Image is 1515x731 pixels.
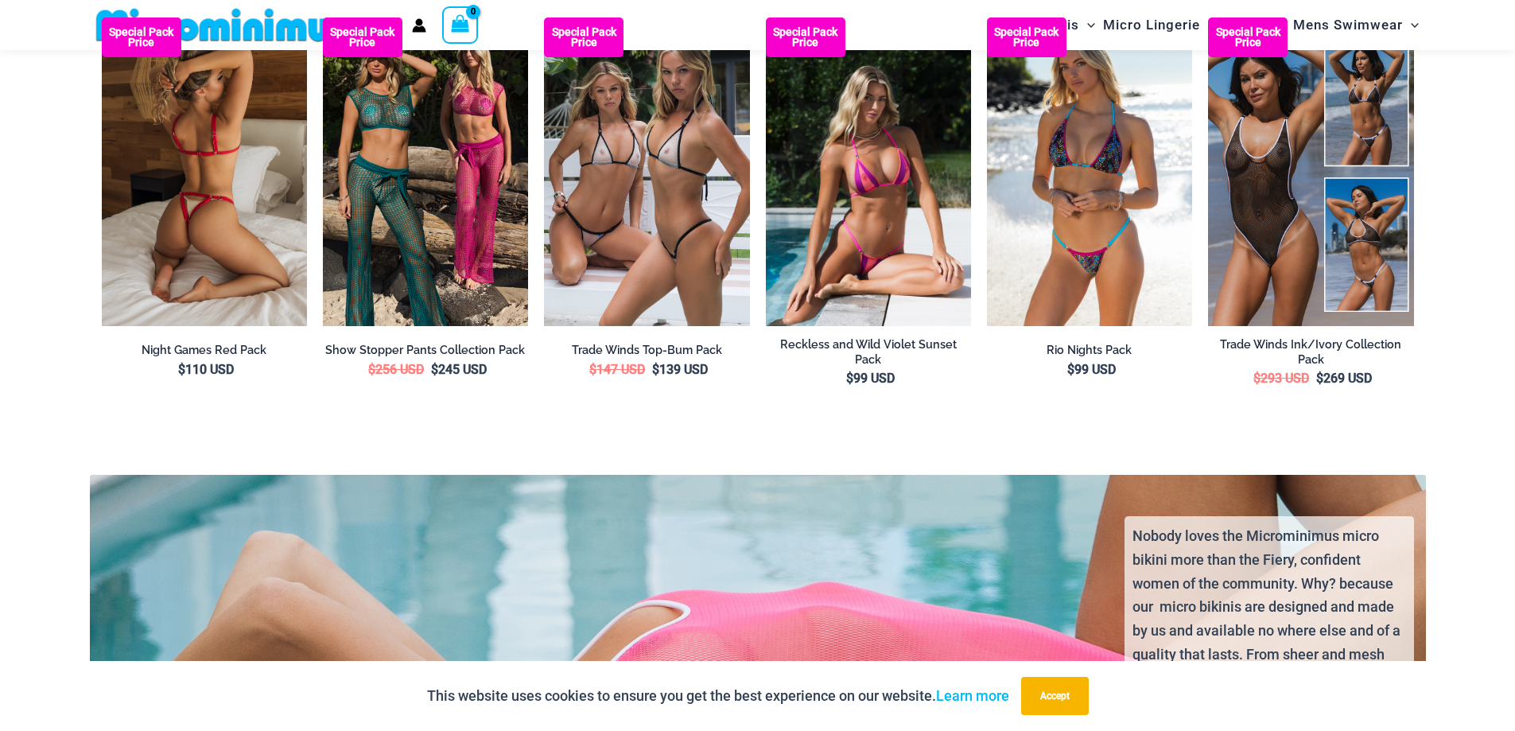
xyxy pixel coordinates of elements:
[544,17,749,326] img: Top Bum Pack (1)
[846,371,895,386] bdi: 99 USD
[442,6,479,43] a: View Shopping Cart, empty
[987,17,1192,325] img: Rio Nights Glitter Spot 309 Tri Top 469 Thong 01
[987,17,1192,325] a: Rio Nights Glitter Spot 309 Tri Top 469 Thong 01 Rio Nights Glitter Spot 309 Tri Top 469 Thong 04...
[1403,5,1419,45] span: Menu Toggle
[431,362,487,377] bdi: 245 USD
[382,15,396,35] a: Search icon link
[766,27,845,48] b: Special Pack Price
[323,343,528,358] a: Show Stopper Pants Collection Pack
[766,337,971,367] a: Reckless and Wild Violet Sunset Pack
[1316,371,1372,386] bdi: 269 USD
[323,17,528,325] img: Collection Pack (6)
[368,362,424,377] bdi: 256 USD
[1253,371,1309,386] bdi: 293 USD
[431,362,438,377] span: $
[1253,371,1261,386] span: $
[1208,17,1413,326] a: Collection Pack Collection Pack b (1)Collection Pack b (1)
[766,17,971,325] img: Reckless and Wild Violet Sunset 306 Top 466 Bottom 06
[652,362,708,377] bdi: 139 USD
[1293,5,1403,45] span: Mens Swimwear
[987,343,1192,358] a: Rio Nights Pack
[544,343,749,358] a: Trade Winds Top-Bum Pack
[412,18,426,33] a: Account icon link
[1289,5,1423,45] a: Mens SwimwearMenu ToggleMenu Toggle
[991,5,1079,45] span: Micro Bikinis
[1208,337,1413,367] a: Trade Winds Ink/Ivory Collection Pack
[323,27,402,48] b: Special Pack Price
[936,687,1009,704] a: Learn more
[427,684,1009,708] p: This website uses cookies to ensure you get the best experience on our website.
[323,17,528,325] a: Collection Pack (6) Collection Pack BCollection Pack B
[987,5,1099,45] a: Micro BikinisMenu ToggleMenu Toggle
[766,17,971,325] a: Reckless and Wild Violet Sunset 306 Top 466 Bottom 06 Reckless and Wild Violet Sunset 306 Top 466...
[178,362,185,377] span: $
[987,27,1066,48] b: Special Pack Price
[544,27,623,48] b: Special Pack Price
[1220,5,1289,45] a: OutersMenu ToggleMenu Toggle
[1103,5,1200,45] span: Micro Lingerie
[102,17,307,325] img: Night Games Red 1133 Bralette 6133 Thong 06
[1208,27,1288,48] b: Special Pack Price
[1021,677,1089,715] button: Accept
[90,7,352,43] img: MM SHOP LOGO FLAT
[589,362,645,377] bdi: 147 USD
[589,362,596,377] span: $
[368,362,375,377] span: $
[544,17,749,326] a: Top Bum Pack (1) Trade Winds IvoryInk 317 Top 453 Micro 03Trade Winds IvoryInk 317 Top 453 Micro 03
[102,17,307,325] a: Night Games Red 1133 Bralette 6133 Thong 04 Night Games Red 1133 Bralette 6133 Thong 06Night Game...
[1099,5,1220,45] a: Micro LingerieMenu ToggleMenu Toggle
[1269,5,1285,45] span: Menu Toggle
[1316,371,1323,386] span: $
[102,343,307,358] a: Night Games Red Pack
[1224,5,1269,45] span: Outers
[1079,5,1095,45] span: Menu Toggle
[1208,17,1413,326] img: Collection Pack
[985,2,1426,48] nav: Site Navigation
[178,362,234,377] bdi: 110 USD
[1067,362,1116,377] bdi: 99 USD
[1067,362,1074,377] span: $
[1200,5,1216,45] span: Menu Toggle
[846,371,853,386] span: $
[102,27,181,48] b: Special Pack Price
[652,362,659,377] span: $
